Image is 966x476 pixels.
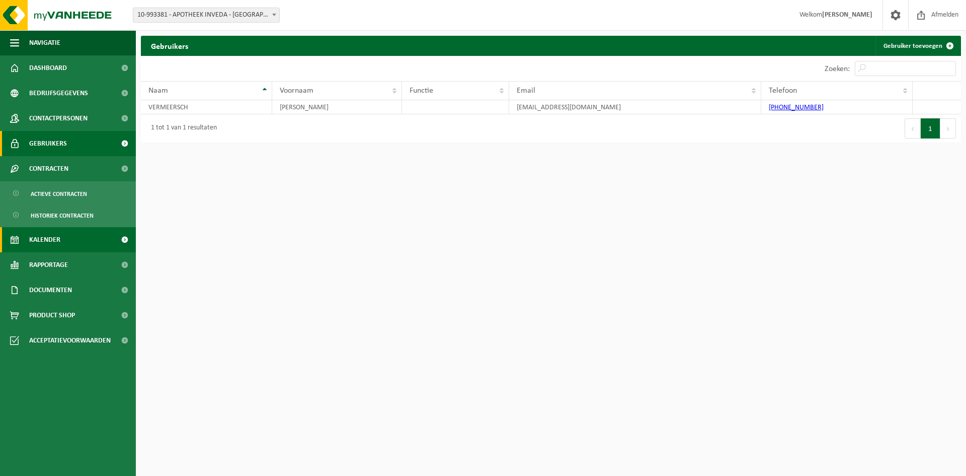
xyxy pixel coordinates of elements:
span: Dashboard [29,55,67,81]
div: 1 tot 1 van 1 resultaten [146,119,217,138]
span: Contracten [29,156,68,181]
span: Historiek contracten [31,206,94,225]
span: Rapportage [29,252,68,278]
span: Functie [410,87,433,95]
td: [EMAIL_ADDRESS][DOMAIN_NAME] [509,100,761,114]
span: Product Shop [29,303,75,328]
label: Zoeken: [825,65,850,73]
span: 10-993381 - APOTHEEK INVEDA - OOSTENDE [133,8,280,23]
span: Navigatie [29,30,60,55]
span: Voornaam [280,87,313,95]
span: Telefoon [769,87,797,95]
td: VERMEERSCH [141,100,272,114]
span: Documenten [29,278,72,303]
a: Historiek contracten [3,206,133,225]
span: Actieve contracten [31,184,87,203]
span: Acceptatievoorwaarden [29,328,111,353]
a: [PHONE_NUMBER] [769,104,824,111]
strong: [PERSON_NAME] [822,11,872,19]
span: Naam [148,87,168,95]
span: Bedrijfsgegevens [29,81,88,106]
span: Kalender [29,227,60,252]
a: Actieve contracten [3,184,133,203]
td: [PERSON_NAME] [272,100,403,114]
span: Gebruikers [29,131,67,156]
a: Gebruiker toevoegen [875,36,960,56]
span: 10-993381 - APOTHEEK INVEDA - OOSTENDE [133,8,279,22]
h2: Gebruikers [141,36,198,55]
button: Next [940,118,956,139]
span: Contactpersonen [29,106,88,131]
button: Previous [905,118,921,139]
span: Email [517,87,535,95]
button: 1 [921,118,940,139]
